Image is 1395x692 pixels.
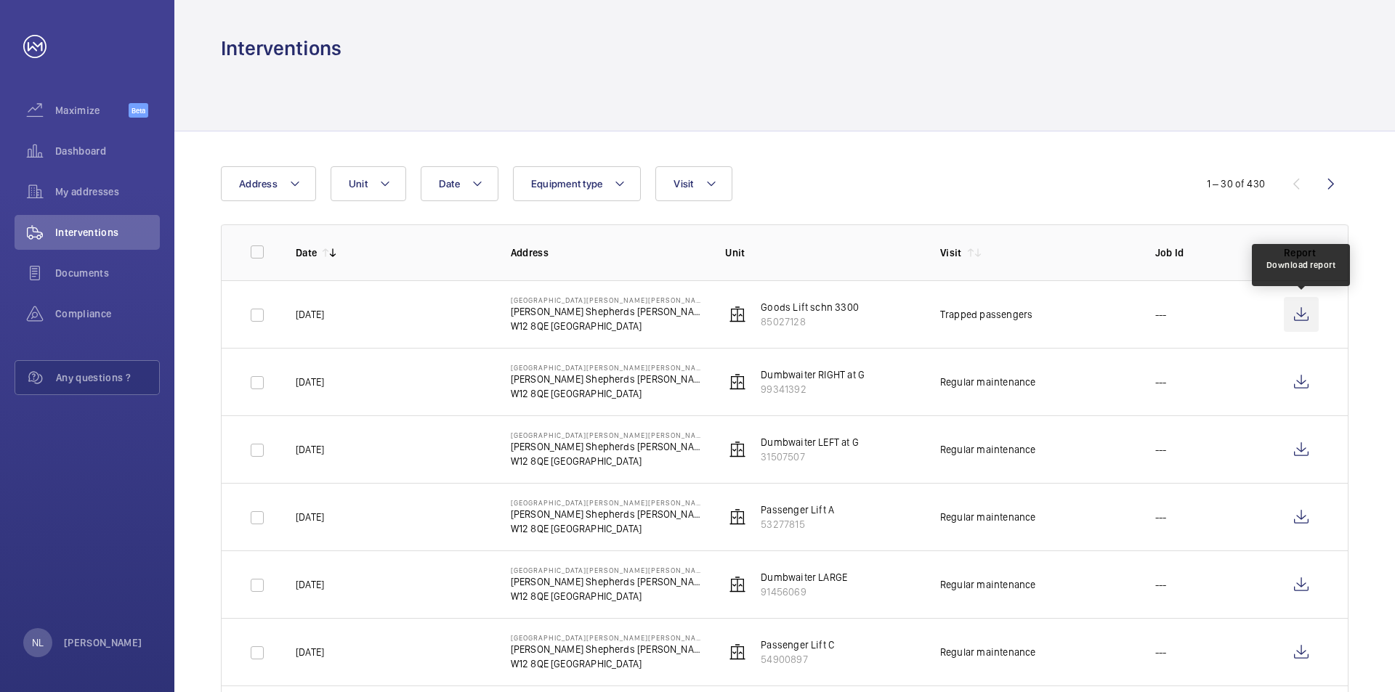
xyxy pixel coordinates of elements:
p: --- [1155,645,1167,659]
button: Unit [331,166,406,201]
img: elevator.svg [729,576,746,593]
p: [PERSON_NAME] Shepherds [PERSON_NAME], [511,372,703,386]
p: Goods Lift schn 3300 [761,300,859,314]
p: W12 8QE [GEOGRAPHIC_DATA] [511,454,703,468]
button: Visit [655,166,732,201]
div: Regular maintenance [940,577,1035,592]
img: elevator.svg [729,508,746,526]
p: Visit [940,245,962,260]
p: [GEOGRAPHIC_DATA][PERSON_NAME][PERSON_NAME] [511,566,703,574]
p: W12 8QE [GEOGRAPHIC_DATA] [511,656,703,671]
div: Regular maintenance [940,645,1035,659]
p: --- [1155,510,1167,524]
p: [GEOGRAPHIC_DATA][PERSON_NAME][PERSON_NAME] [511,296,703,304]
p: --- [1155,307,1167,322]
img: elevator.svg [729,441,746,458]
div: Download report [1266,259,1336,272]
p: [PERSON_NAME] Shepherds [PERSON_NAME], [511,507,703,521]
p: Dumbwaiter LARGE [761,570,847,585]
div: 1 – 30 of 430 [1207,176,1265,191]
p: Dumbwaiter RIGHT at G [761,367,865,382]
p: 53277815 [761,517,834,532]
p: 31507507 [761,449,859,464]
p: --- [1155,375,1167,389]
p: 99341392 [761,382,865,396]
img: elevator.svg [729,643,746,661]
p: W12 8QE [GEOGRAPHIC_DATA] [511,319,703,333]
p: Address [511,245,703,260]
p: [PERSON_NAME] Shepherds [PERSON_NAME], [511,642,703,656]
button: Date [421,166,498,201]
p: W12 8QE [GEOGRAPHIC_DATA] [511,521,703,536]
p: Dumbwaiter LEFT at G [761,435,859,449]
img: elevator.svg [729,306,746,323]
p: [GEOGRAPHIC_DATA][PERSON_NAME][PERSON_NAME] [511,363,703,372]
p: [DATE] [296,645,324,659]
p: --- [1155,577,1167,592]
p: Unit [725,245,917,260]
p: [GEOGRAPHIC_DATA][PERSON_NAME][PERSON_NAME] [511,633,703,642]
p: W12 8QE [GEOGRAPHIC_DATA] [511,386,703,401]
p: Job Id [1155,245,1261,260]
p: W12 8QE [GEOGRAPHIC_DATA] [511,589,703,603]
span: Date [439,178,460,190]
span: Interventions [55,225,160,240]
h1: Interventions [221,35,341,62]
span: Visit [674,178,693,190]
div: Regular maintenance [940,442,1035,457]
span: Beta [129,103,148,118]
p: 54900897 [761,652,834,667]
div: Regular maintenance [940,375,1035,389]
span: My addresses [55,184,160,199]
p: [PERSON_NAME] Shepherds [PERSON_NAME], [511,304,703,319]
p: [DATE] [296,510,324,524]
span: Dashboard [55,144,160,158]
span: Any questions ? [56,370,159,385]
p: [PERSON_NAME] [64,635,142,650]
p: [GEOGRAPHIC_DATA][PERSON_NAME][PERSON_NAME] [511,498,703,507]
p: [PERSON_NAME] Shepherds [PERSON_NAME], [511,439,703,454]
p: [DATE] [296,307,324,322]
span: Documents [55,266,160,280]
p: Date [296,245,317,260]
p: [DATE] [296,442,324,457]
span: Address [239,178,278,190]
span: Equipment type [531,178,603,190]
span: Compliance [55,306,160,321]
p: [DATE] [296,375,324,389]
span: Unit [349,178,368,190]
p: [GEOGRAPHIC_DATA][PERSON_NAME][PERSON_NAME] [511,431,703,439]
p: [DATE] [296,577,324,592]
p: --- [1155,442,1167,457]
p: 85027128 [761,314,859,329]
p: Passenger Lift A [761,502,834,517]
span: Maximize [55,103,129,118]
button: Equipment type [513,166,642,201]
p: 91456069 [761,585,847,599]
button: Address [221,166,316,201]
img: elevator.svg [729,373,746,391]
div: Trapped passengers [940,307,1032,322]
p: [PERSON_NAME] Shepherds [PERSON_NAME], [511,574,703,589]
div: Regular maintenance [940,510,1035,524]
p: Passenger Lift C [761,638,834,652]
p: NL [32,635,44,650]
